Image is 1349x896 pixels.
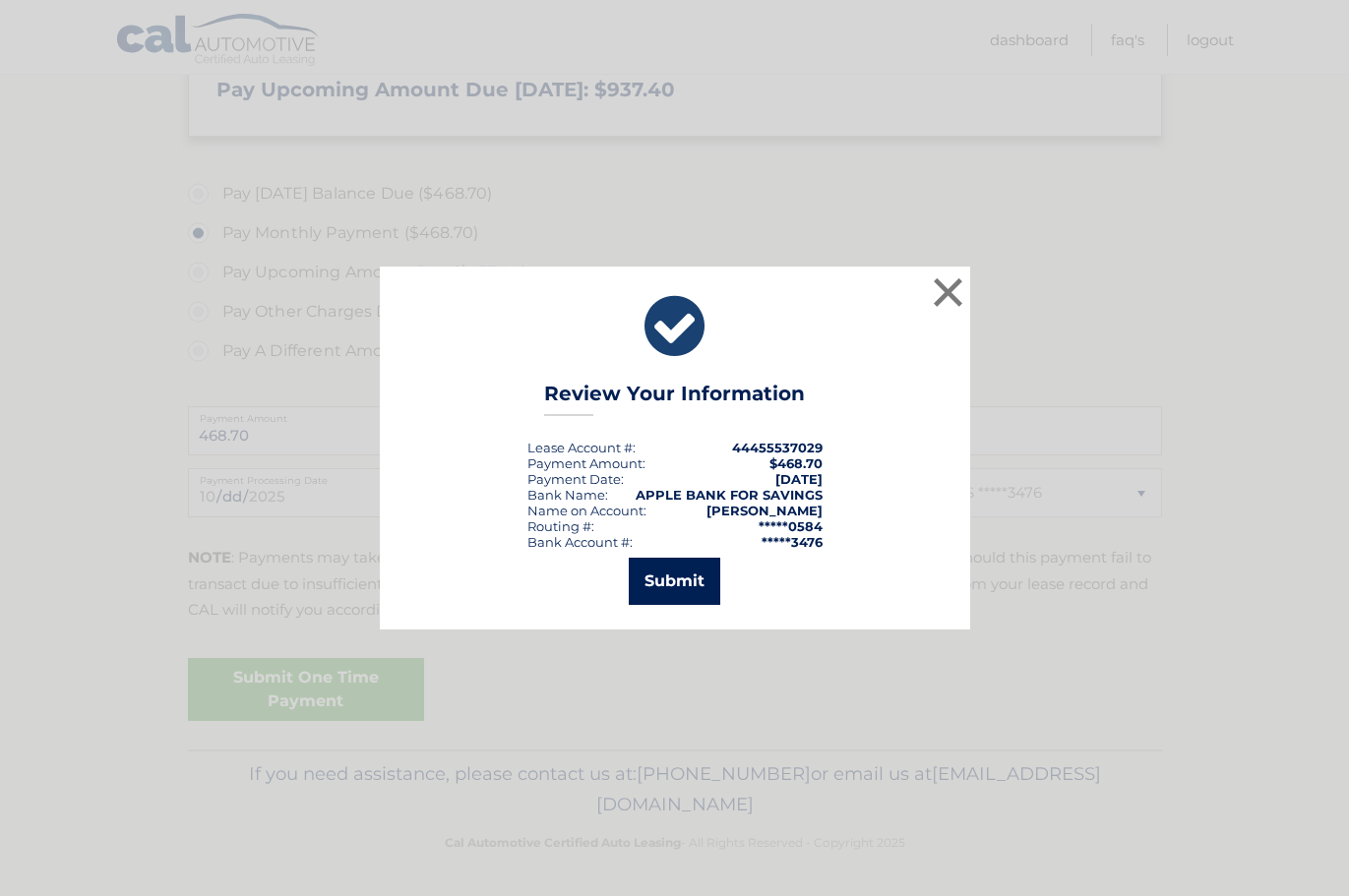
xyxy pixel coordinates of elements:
[929,272,968,312] button: ×
[732,440,823,455] strong: 44455537029
[527,440,636,455] div: Lease Account #:
[527,534,633,550] div: Bank Account #:
[527,471,621,487] span: Payment Date
[629,558,720,605] button: Submit
[527,487,608,503] div: Bank Name:
[706,503,823,518] strong: [PERSON_NAME]
[527,518,594,534] div: Routing #:
[527,455,645,471] div: Payment Amount:
[527,503,646,518] div: Name on Account:
[527,471,624,487] div: :
[769,455,823,471] span: $468.70
[636,487,823,503] strong: APPLE BANK FOR SAVINGS
[544,382,805,416] h3: Review Your Information
[775,471,823,487] span: [DATE]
